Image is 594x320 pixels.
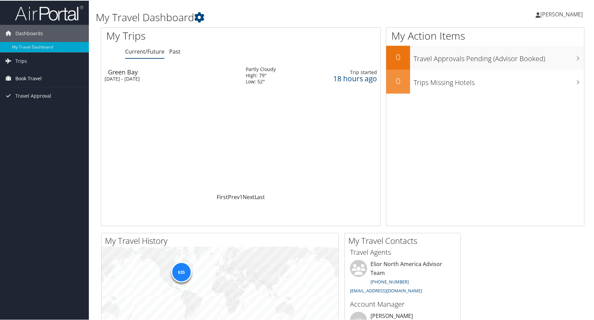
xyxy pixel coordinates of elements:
[96,10,425,24] h1: My Travel Dashboard
[169,47,180,55] a: Past
[228,193,240,200] a: Prev
[348,234,460,246] h2: My Travel Contacts
[386,45,584,69] a: 0Travel Approvals Pending (Advisor Booked)
[15,52,27,69] span: Trips
[350,287,422,293] a: [EMAIL_ADDRESS][DOMAIN_NAME]
[105,75,235,81] div: [DATE] - [DATE]
[15,24,43,41] span: Dashboards
[347,259,459,296] li: Elior North America Advisor Team
[536,3,590,24] a: [PERSON_NAME]
[217,193,228,200] a: First
[108,68,239,74] div: Green Bay
[350,299,455,308] h3: Account Manager
[240,193,243,200] a: 1
[386,69,584,93] a: 0Trips Missing Hotels
[243,193,255,200] a: Next
[246,66,276,72] div: Partly Cloudy
[386,28,584,42] h1: My Action Items
[414,74,584,87] h3: Trips Missing Hotels
[246,78,276,84] div: Low: 52°
[350,247,455,256] h3: Travel Agents
[308,69,377,75] div: Trip started
[125,47,164,55] a: Current/Future
[308,75,377,81] div: 18 hours ago
[386,74,410,86] h2: 0
[15,4,83,20] img: airportal-logo.png
[106,28,259,42] h1: My Trips
[246,72,276,78] div: High: 79°
[15,69,42,86] span: Book Travel
[255,193,265,200] a: Last
[171,261,191,282] div: 635
[15,87,51,104] span: Travel Approval
[105,234,338,246] h2: My Travel History
[540,10,583,17] span: [PERSON_NAME]
[370,278,409,284] a: [PHONE_NUMBER]
[414,50,584,63] h3: Travel Approvals Pending (Advisor Booked)
[386,51,410,62] h2: 0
